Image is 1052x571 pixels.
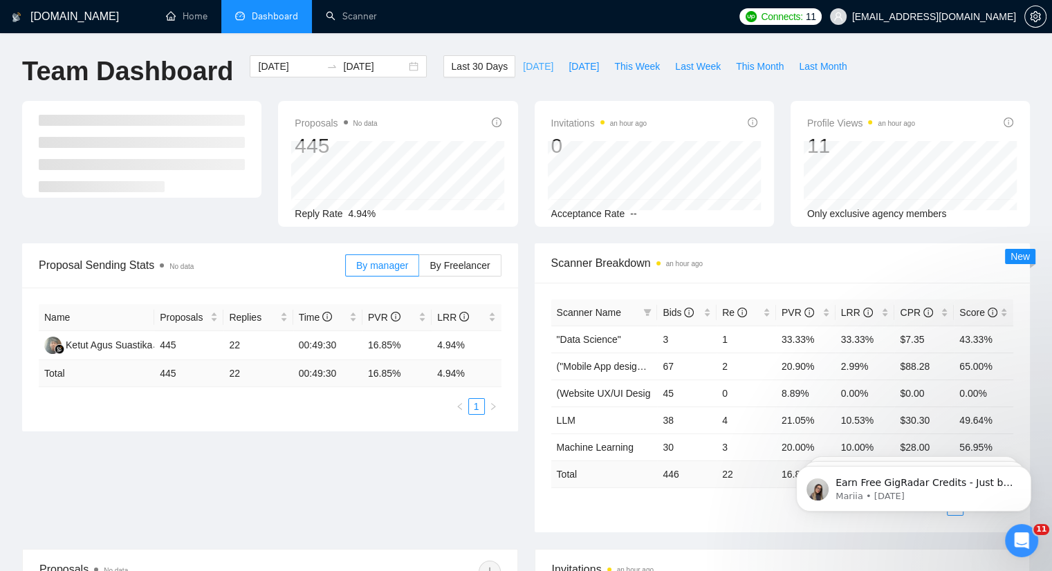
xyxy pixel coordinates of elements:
[900,307,932,318] span: CPR
[299,312,332,323] span: Time
[776,326,836,353] td: 33.33%
[1025,11,1046,22] span: setting
[437,312,469,323] span: LRR
[223,331,293,360] td: 22
[722,307,747,318] span: Re
[469,399,484,414] a: 1
[782,307,814,318] span: PVR
[836,326,895,353] td: 33.33%
[836,406,895,433] td: 10.53%
[746,11,757,22] img: upwork-logo.png
[391,312,400,321] span: info-circle
[12,6,21,28] img: logo
[959,307,997,318] span: Score
[154,304,223,331] th: Proposals
[160,310,207,325] span: Proposals
[295,115,377,131] span: Proposals
[799,59,847,74] span: Last Month
[523,59,553,74] span: [DATE]
[841,307,873,318] span: LRR
[362,331,432,360] td: 16.85%
[557,415,575,426] a: LLM
[557,307,621,318] span: Scanner Name
[55,344,64,354] img: gigradar-bm.png
[452,398,468,415] button: left
[954,326,1013,353] td: 43.33%
[807,208,947,219] span: Only exclusive agency members
[293,331,362,360] td: 00:49:30
[39,360,154,387] td: Total
[657,326,717,353] td: 3
[452,398,468,415] li: Previous Page
[154,331,223,360] td: 445
[557,334,621,345] span: "Data Science"
[326,10,377,22] a: searchScanner
[362,360,432,387] td: 16.85 %
[776,433,836,460] td: 20.00%
[717,460,776,487] td: 22
[561,55,607,77] button: [DATE]
[1024,11,1046,22] a: setting
[492,118,501,127] span: info-circle
[229,310,277,325] span: Replies
[443,55,515,77] button: Last 30 Days
[775,437,1052,534] iframe: Intercom notifications message
[954,406,1013,433] td: 49.64%
[39,256,345,274] span: Proposal Sending Stats
[657,353,717,380] td: 67
[326,61,338,72] span: to
[154,360,223,387] td: 445
[954,380,1013,406] td: 0.00%
[515,55,561,77] button: [DATE]
[22,55,233,88] h1: Team Dashboard
[833,12,843,21] span: user
[776,380,836,406] td: 8.89%
[807,115,915,131] span: Profile Views
[551,133,647,159] div: 0
[667,55,728,77] button: Last Week
[485,398,501,415] li: Next Page
[432,360,501,387] td: 4.94 %
[836,353,895,380] td: 2.99%
[1005,524,1038,557] iframe: Intercom live chat
[610,120,647,127] time: an hour ago
[456,402,464,411] span: left
[223,360,293,387] td: 22
[717,353,776,380] td: 2
[737,308,747,317] span: info-circle
[607,55,667,77] button: This Week
[776,406,836,433] td: 21.05%
[791,55,854,77] button: Last Month
[295,208,342,219] span: Reply Rate
[923,308,933,317] span: info-circle
[349,208,376,219] span: 4.94%
[326,61,338,72] span: swap-right
[489,402,497,411] span: right
[1011,251,1030,262] span: New
[728,55,791,77] button: This Month
[293,360,362,387] td: 00:49:30
[717,380,776,406] td: 0
[166,10,207,22] a: homeHome
[39,304,154,331] th: Name
[748,118,757,127] span: info-circle
[657,380,717,406] td: 45
[569,59,599,74] span: [DATE]
[353,120,378,127] span: No data
[432,331,501,360] td: 4.94%
[863,308,873,317] span: info-circle
[630,208,636,219] span: --
[761,9,802,24] span: Connects:
[717,406,776,433] td: 4
[894,326,954,353] td: $7.35
[557,361,654,372] a: ("Mobile App design") |
[551,115,647,131] span: Invitations
[657,406,717,433] td: 38
[836,433,895,460] td: 10.00%
[894,380,954,406] td: $0.00
[894,353,954,380] td: $88.28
